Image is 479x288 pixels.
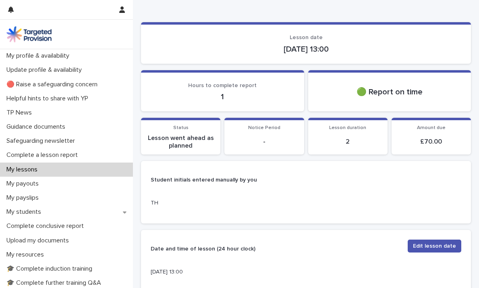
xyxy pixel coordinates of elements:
p: My resources [3,251,50,259]
button: Edit lesson date [408,240,461,253]
span: Status [173,125,189,130]
p: - [229,138,299,146]
p: Complete conclusive report [3,222,90,230]
p: Complete a lesson report [3,151,84,159]
p: Guidance documents [3,123,72,131]
span: Lesson duration [329,125,366,130]
span: Notice Period [248,125,280,130]
p: 🔴 Raise a safeguarding concern [3,81,104,88]
strong: Student initials entered manually by you [151,177,257,183]
p: 1 [151,92,294,102]
span: Edit lesson date [413,242,456,250]
p: My profile & availability [3,52,76,60]
p: £ 70.00 [396,138,466,146]
p: 🎓 Complete further training Q&A [3,279,108,287]
p: 2 [313,138,383,146]
p: Upload my documents [3,237,75,244]
span: Amount due [417,125,446,130]
p: Lesson went ahead as planned [146,134,216,150]
p: My lessons [3,166,44,173]
p: 🟢 Report on time [318,87,462,97]
strong: Date and time of lesson (24 hour clock) [151,246,255,252]
p: [DATE] 13:00 [151,44,461,54]
span: Hours to complete report [188,83,257,88]
p: Safeguarding newsletter [3,137,81,145]
p: 🎓 Complete induction training [3,265,99,273]
p: My payouts [3,180,45,188]
p: Update profile & availability [3,66,88,74]
p: [DATE] 13:00 [151,268,248,276]
img: M5nRWzHhSzIhMunXDL62 [6,26,52,42]
p: My students [3,208,48,216]
p: Helpful hints to share with YP [3,95,95,102]
p: TP News [3,109,38,117]
p: My payslips [3,194,45,202]
span: Lesson date [290,35,323,40]
p: TH [151,199,248,207]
